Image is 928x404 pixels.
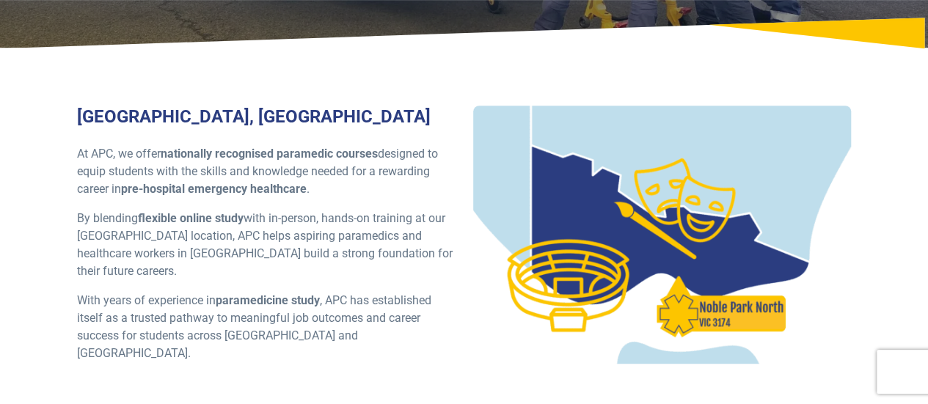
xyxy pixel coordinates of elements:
[216,293,320,307] strong: paramedicine study
[77,292,455,362] p: With years of experience in , APC has established itself as a trusted pathway to meaningful job o...
[161,147,378,161] strong: nationally recognised paramedic courses
[77,106,455,128] h3: [GEOGRAPHIC_DATA], [GEOGRAPHIC_DATA]
[121,182,307,196] strong: pre-hospital emergency healthcare
[77,210,455,280] p: By blending with in-person, hands-on training at our [GEOGRAPHIC_DATA] location, APC helps aspiri...
[138,211,244,225] strong: flexible online study
[77,145,455,198] p: At APC, we offer designed to equip students with the skills and knowledge needed for a rewarding ...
